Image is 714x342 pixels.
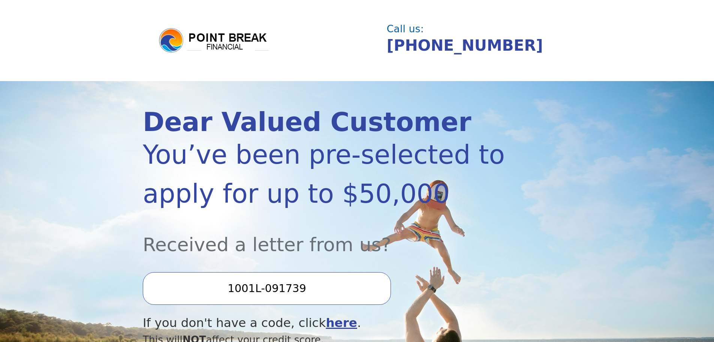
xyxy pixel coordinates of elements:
[143,213,507,259] div: Received a letter from us?
[143,314,507,332] div: If you don't have a code, click .
[158,27,270,54] img: logo.png
[326,316,357,330] a: here
[387,24,565,34] div: Call us:
[143,135,507,213] div: You’ve been pre-selected to apply for up to $50,000
[143,272,391,304] input: Enter your Offer Code:
[143,109,507,135] div: Dear Valued Customer
[387,36,543,54] a: [PHONE_NUMBER]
